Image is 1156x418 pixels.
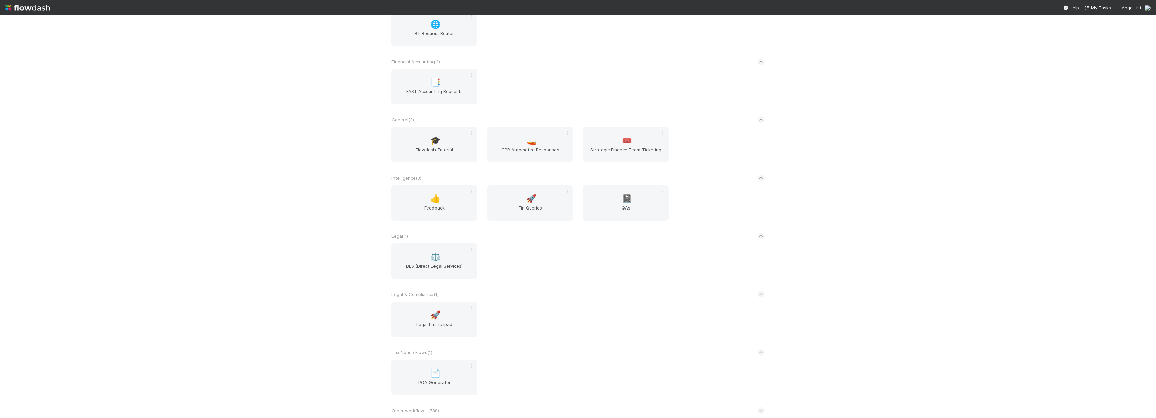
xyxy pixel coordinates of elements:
a: My Tasks [1084,4,1111,11]
span: DLS (Direct Legal Services) [394,263,474,276]
span: Financial Accounting ( 1 ) [391,59,440,64]
span: 🚀 [526,194,536,203]
span: 📄 [430,369,441,378]
span: ⚖️ [430,253,441,261]
a: 📑FAST Accounting Requests [391,69,477,104]
span: AngelList [1122,5,1141,10]
span: 📑 [430,78,441,87]
span: My Tasks [1084,5,1111,10]
a: ⚖️DLS (Direct Legal Services) [391,243,477,279]
span: Intelligence ( 3 ) [391,175,421,181]
a: 🚀Legal Launchpad [391,302,477,337]
span: Tax Notice Flows ( 1 ) [391,350,432,355]
span: Fin Queries [490,204,570,218]
span: POA Generator [394,379,474,392]
span: General ( 3 ) [391,117,414,122]
span: FAST Accounting Requests [394,88,474,102]
span: Legal & Compliance ( 1 ) [391,292,439,297]
span: 🚤 [526,136,536,145]
span: Feedback [394,204,474,218]
span: Legal ( 1 ) [391,233,408,239]
img: avatar_aa7ab74a-187c-45c7-a773-642a19062ec3.png [1144,5,1151,11]
span: 📓 [622,194,632,203]
span: 🌐 [430,20,441,29]
a: 📄POA Generator [391,360,477,395]
span: GPR Automated Responses [490,146,570,160]
a: 🚤GPR Automated Responses [487,127,573,162]
a: 🚀Fin Queries [487,185,573,221]
span: BT Request Router [394,30,474,43]
span: 🚀 [430,311,441,319]
a: 🎟️Strategic Finance Team Ticketing [583,127,669,162]
span: Flowdash Tutorial [394,146,474,160]
span: Legal Launchpad [394,321,474,334]
span: Strategic Finance Team Ticketing [586,146,666,160]
a: 🎓Flowdash Tutorial [391,127,477,162]
a: 📓QAs [583,185,669,221]
a: 👍Feedback [391,185,477,221]
span: QAs [586,204,666,218]
span: 🎟️ [622,136,632,145]
span: 🎓 [430,136,441,145]
img: logo-inverted-e16ddd16eac7371096b0.svg [5,2,50,13]
a: 🌐BT Request Router [391,11,477,46]
div: Help [1063,4,1079,11]
span: Other workflows ( 738 ) [391,408,439,413]
span: 👍 [430,194,441,203]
